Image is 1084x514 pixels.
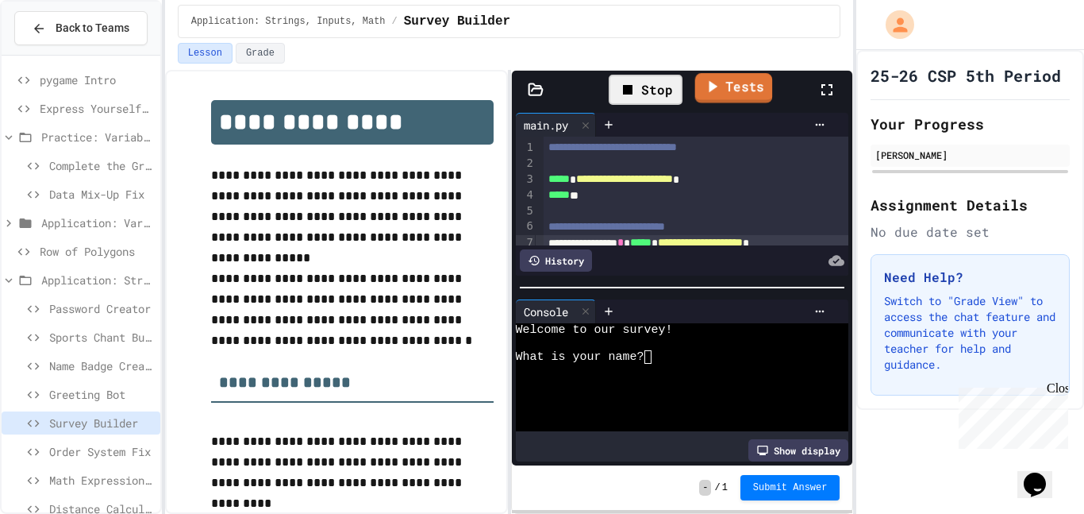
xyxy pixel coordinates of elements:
[609,75,682,105] div: Stop
[404,12,510,31] span: Survey Builder
[884,293,1056,373] p: Switch to "Grade View" to access the chat feature and communicate with your teacher for help and ...
[178,43,233,64] button: Lesson
[722,481,728,494] span: 1
[871,222,1070,242] div: No due date set
[699,480,711,496] span: -
[869,6,918,43] div: My Account
[49,357,154,374] span: Name Badge Creator
[516,350,644,364] span: What is your name?
[516,140,536,156] div: 1
[49,329,154,346] span: Sports Chant Builder
[49,443,154,460] span: Order System Fix
[516,117,576,133] div: main.py
[49,300,154,317] span: Password Creator
[516,113,596,137] div: main.py
[14,11,148,45] button: Back to Teams
[40,243,154,260] span: Row of Polygons
[516,218,536,234] div: 6
[516,187,536,203] div: 4
[191,15,386,28] span: Application: Strings, Inputs, Math
[49,472,154,489] span: Math Expression Debugger
[516,172,536,187] div: 3
[1017,450,1068,498] iframe: chat widget
[516,203,536,219] div: 5
[516,323,673,337] span: Welcome to our survey!
[748,439,848,462] div: Show display
[871,113,1070,135] h2: Your Progress
[694,73,772,103] a: Tests
[544,137,850,397] div: To enrich screen reader interactions, please activate Accessibility in Grammarly extension settings
[516,300,596,323] div: Console
[41,272,154,288] span: Application: Strings, Inputs, Math
[40,71,154,88] span: pygame Intro
[753,481,828,494] span: Submit Answer
[516,303,576,320] div: Console
[871,64,1061,87] h1: 25-26 CSP 5th Period
[41,214,154,231] span: Application: Variables/Print
[392,15,398,28] span: /
[714,481,720,494] span: /
[516,156,536,172] div: 2
[871,194,1070,216] h2: Assignment Details
[6,6,110,101] div: Chat with us now!Close
[520,249,592,272] div: History
[952,381,1068,449] iframe: chat widget
[236,43,285,64] button: Grade
[740,475,840,500] button: Submit Answer
[40,100,154,117] span: Express Yourself in Python!
[884,268,1056,287] h3: Need Help?
[56,20,129,37] span: Back to Teams
[516,235,536,251] div: 7
[49,415,154,431] span: Survey Builder
[41,129,154,145] span: Practice: Variables/Print
[49,157,154,174] span: Complete the Greeting
[49,186,154,203] span: Data Mix-Up Fix
[875,148,1065,162] div: [PERSON_NAME]
[49,386,154,403] span: Greeting Bot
